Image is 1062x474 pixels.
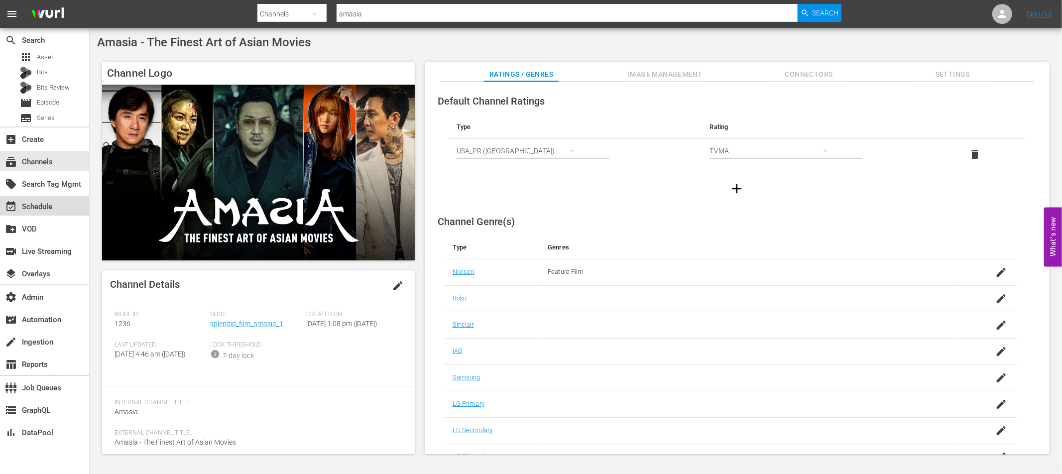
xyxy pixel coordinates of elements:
[453,453,485,460] a: LG Channel
[813,4,839,22] span: Search
[5,314,17,326] span: Automation
[37,67,48,77] span: Bits
[484,68,559,81] span: Ratings / Genres
[5,133,17,145] span: Create
[5,34,17,46] span: Search
[438,95,545,107] span: Default Channel Ratings
[20,51,32,63] span: Asset
[211,349,221,359] span: info
[306,320,377,328] span: [DATE] 1:08 pm ([DATE])
[540,236,953,259] th: Genres
[453,268,474,275] a: Nielsen
[449,115,702,139] th: Type
[1027,10,1053,18] a: Sign Out
[5,358,17,370] span: Reports
[306,311,397,319] span: Created On:
[20,112,32,124] span: Series
[798,4,841,22] button: Search
[5,382,17,394] span: Job Queues
[5,336,17,348] span: Ingestion
[5,427,17,439] span: DataPool
[1044,208,1062,267] button: Open Feedback Widget
[392,280,404,292] span: edit
[916,68,990,81] span: Settings
[5,178,17,190] span: Search Tag Mgmt
[20,97,32,109] span: Episode
[772,68,846,81] span: Connectors
[453,294,467,302] a: Roku
[37,98,59,108] span: Episode
[453,400,484,407] a: LG Primary
[115,350,186,358] span: [DATE] 4:46 am ([DATE])
[969,148,981,160] span: delete
[5,245,17,257] span: Live Streaming
[211,311,302,319] span: Slug:
[5,156,17,168] span: Channels
[115,399,397,407] span: Internal Channel Title:
[115,429,397,437] span: External Channel Title:
[457,137,584,165] div: USA_PR ([GEOGRAPHIC_DATA])
[115,408,138,416] span: Amasia
[445,236,540,259] th: Type
[115,341,206,349] span: Last Updated:
[438,216,515,228] span: Channel Genre(s)
[702,115,955,139] th: Rating
[5,223,17,235] span: VOD
[449,115,1026,170] table: simple table
[37,113,55,123] span: Series
[37,83,70,93] span: Bits Review
[5,268,17,280] span: Overlays
[453,321,474,328] a: Sinclair
[37,52,53,62] span: Asset
[5,291,17,303] span: Admin
[710,137,837,165] div: TVMA
[97,35,311,49] span: Amasia - The Finest Art of Asian Movies
[211,341,302,349] span: Lock Threshold:
[386,274,410,298] button: edit
[963,142,987,166] button: delete
[110,278,180,290] span: Channel Details
[20,82,32,94] div: Bits Review
[115,320,130,328] span: 1236
[102,62,415,85] h4: Channel Logo
[453,373,480,381] a: Samsung
[5,201,17,213] span: Schedule
[453,426,493,434] a: LG Secondary
[453,347,462,355] a: IAB
[115,311,206,319] span: Wurl ID:
[628,68,703,81] span: Image Management
[102,85,415,260] img: Amasia - The Finest Art of Asian Movies
[6,8,18,20] span: menu
[20,67,32,79] div: Bits
[211,320,284,328] a: splendid_film_amasia_1
[24,2,72,26] img: ans4CAIJ8jUAAAAAAAAAAAAAAAAAAAAAAAAgQb4GAAAAAAAAAAAAAAAAAAAAAAAAJMjXAAAAAAAAAAAAAAAAAAAAAAAAgAT5G...
[223,351,254,361] div: 7-day lock
[115,438,236,446] span: Amasia - The Finest Art of Asian Movies
[5,404,17,416] span: GraphQL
